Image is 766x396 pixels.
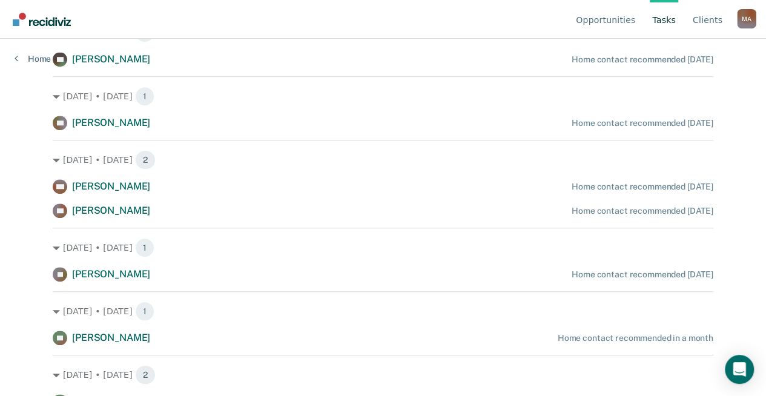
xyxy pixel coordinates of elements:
span: 1 [135,302,154,321]
span: [PERSON_NAME] [72,53,150,65]
span: [PERSON_NAME] [72,117,150,128]
span: 2 [135,365,156,384]
span: [PERSON_NAME] [72,180,150,192]
div: [DATE] • [DATE] 1 [53,302,713,321]
div: Home contact recommended in a month [558,333,713,343]
a: Home [15,53,51,64]
div: [DATE] • [DATE] 1 [53,87,713,106]
img: Recidiviz [13,13,71,26]
span: 1 [135,238,154,257]
span: [PERSON_NAME] [72,205,150,216]
div: Home contact recommended [DATE] [572,269,713,280]
div: Open Intercom Messenger [725,355,754,384]
div: Home contact recommended [DATE] [572,182,713,192]
div: Home contact recommended [DATE] [572,54,713,65]
button: Profile dropdown button [737,9,756,28]
div: [DATE] • [DATE] 2 [53,365,713,384]
span: 1 [135,87,154,106]
span: [PERSON_NAME] [72,268,150,280]
div: M A [737,9,756,28]
div: Home contact recommended [DATE] [572,118,713,128]
span: [PERSON_NAME] [72,332,150,343]
span: 2 [135,150,156,170]
div: [DATE] • [DATE] 2 [53,150,713,170]
div: [DATE] • [DATE] 1 [53,238,713,257]
div: Home contact recommended [DATE] [572,206,713,216]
